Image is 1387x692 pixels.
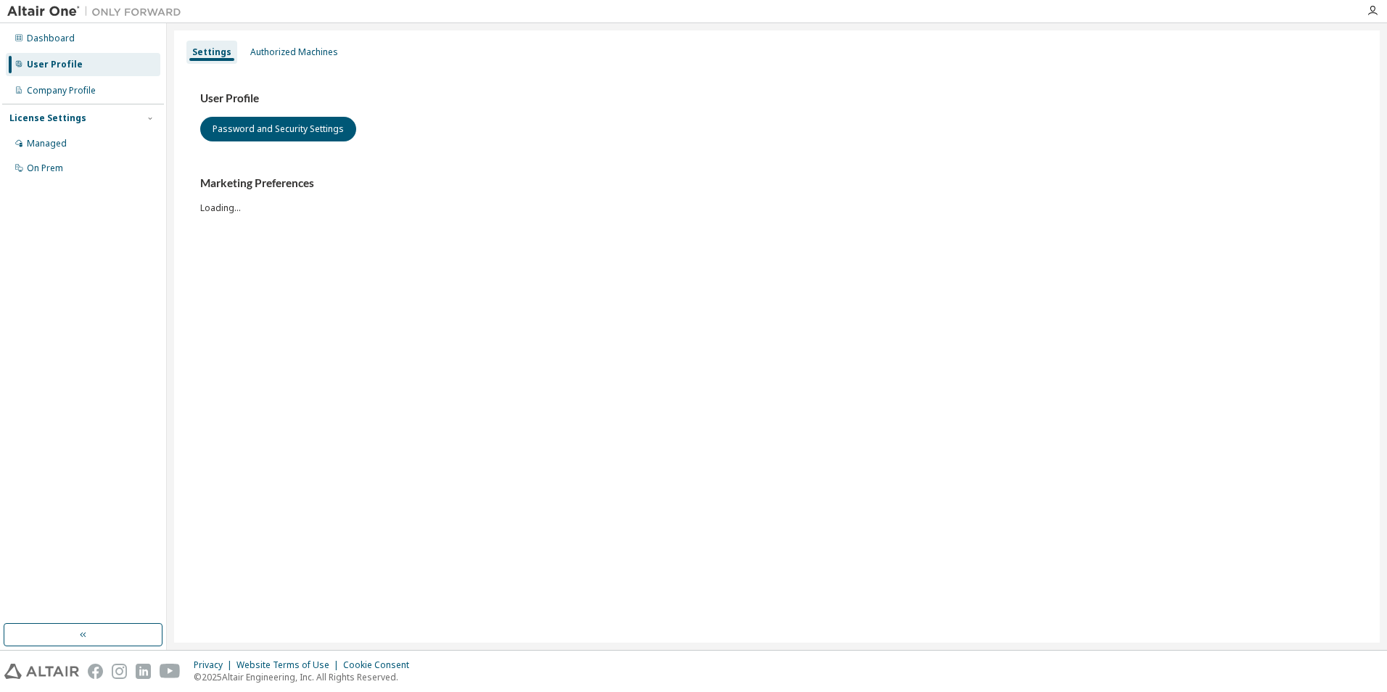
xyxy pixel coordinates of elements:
img: instagram.svg [112,664,127,679]
img: facebook.svg [88,664,103,679]
div: Managed [27,138,67,149]
img: altair_logo.svg [4,664,79,679]
img: youtube.svg [160,664,181,679]
h3: Marketing Preferences [200,176,1354,191]
button: Password and Security Settings [200,117,356,141]
div: Authorized Machines [250,46,338,58]
div: Loading... [200,176,1354,213]
div: Cookie Consent [343,659,418,671]
div: Company Profile [27,85,96,96]
div: Privacy [194,659,236,671]
div: Dashboard [27,33,75,44]
img: linkedin.svg [136,664,151,679]
div: On Prem [27,162,63,174]
div: User Profile [27,59,83,70]
div: Website Terms of Use [236,659,343,671]
div: Settings [192,46,231,58]
p: © 2025 Altair Engineering, Inc. All Rights Reserved. [194,671,418,683]
h3: User Profile [200,91,1354,106]
div: License Settings [9,112,86,124]
img: Altair One [7,4,189,19]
